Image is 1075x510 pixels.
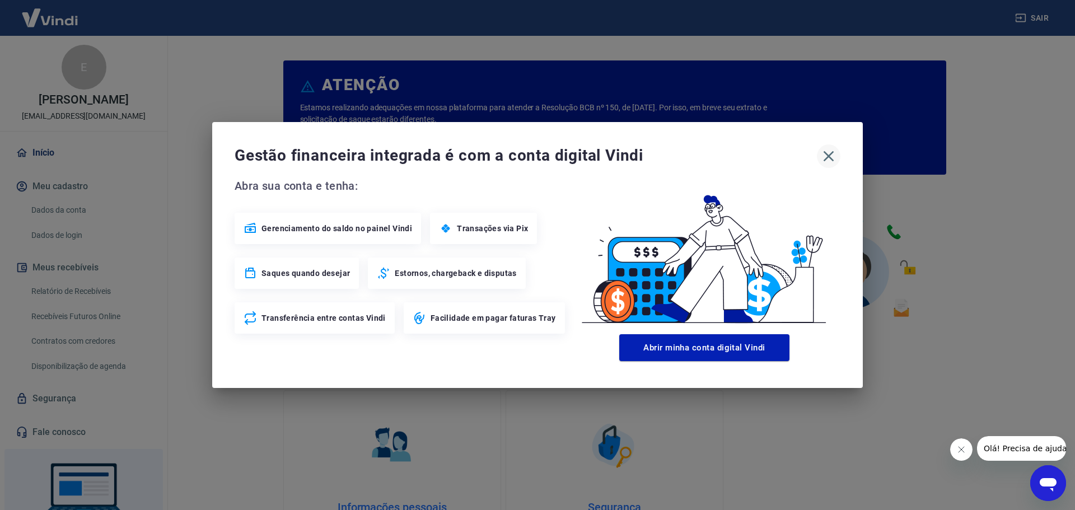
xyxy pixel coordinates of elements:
[7,8,94,17] span: Olá! Precisa de ajuda?
[261,223,412,234] span: Gerenciamento do saldo no painel Vindi
[235,144,817,167] span: Gestão financeira integrada é com a conta digital Vindi
[457,223,528,234] span: Transações via Pix
[977,436,1066,461] iframe: Mensagem da empresa
[619,334,789,361] button: Abrir minha conta digital Vindi
[395,268,516,279] span: Estornos, chargeback e disputas
[431,312,556,324] span: Facilidade em pagar faturas Tray
[1030,465,1066,501] iframe: Botão para abrir a janela de mensagens
[568,177,840,330] img: Good Billing
[261,312,386,324] span: Transferência entre contas Vindi
[235,177,568,195] span: Abra sua conta e tenha:
[261,268,350,279] span: Saques quando desejar
[950,438,973,461] iframe: Fechar mensagem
